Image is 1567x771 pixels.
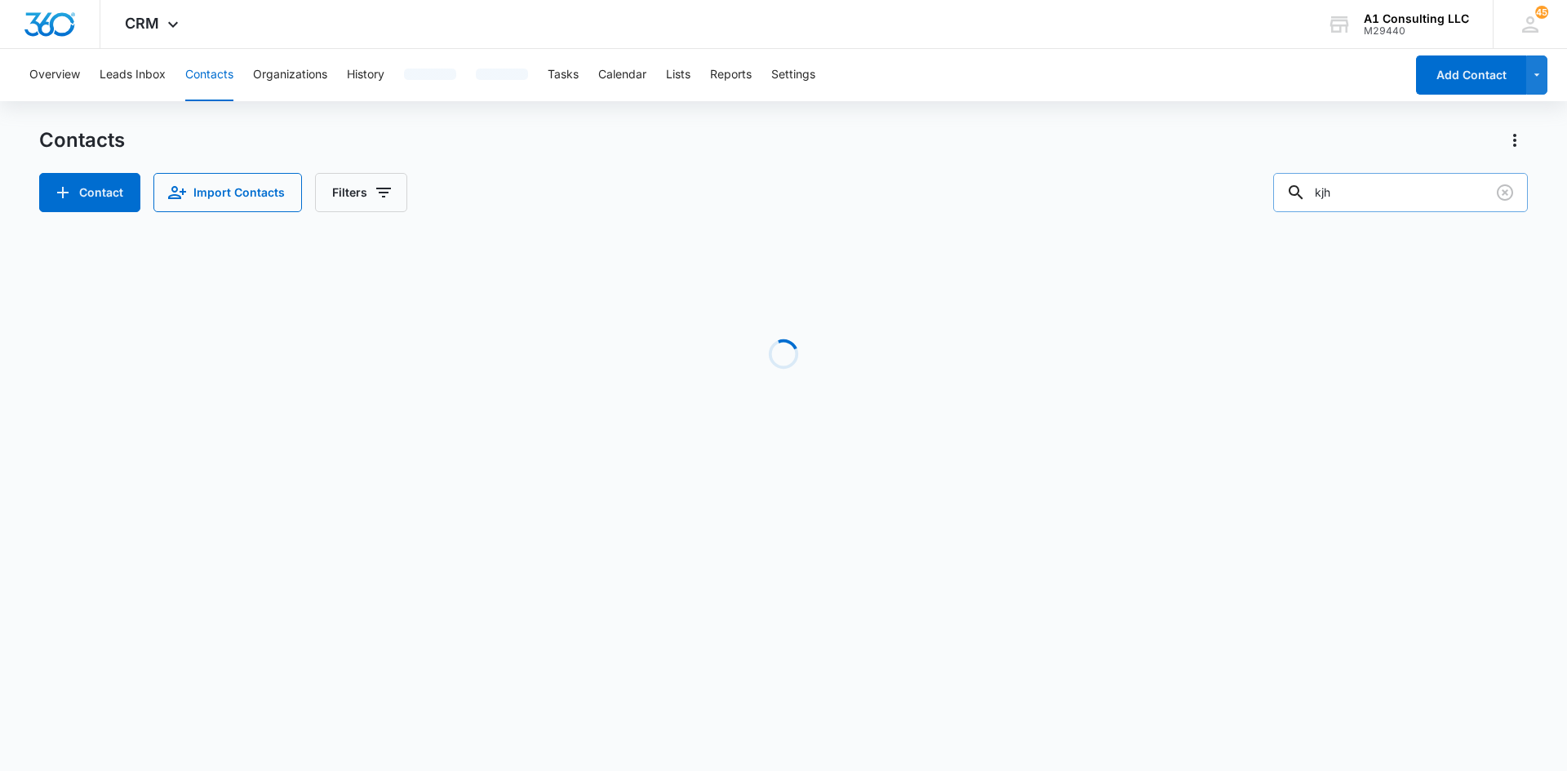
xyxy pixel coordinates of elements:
[1416,55,1526,95] button: Add Contact
[598,49,646,101] button: Calendar
[710,49,752,101] button: Reports
[666,49,690,101] button: Lists
[39,128,125,153] h1: Contacts
[1502,127,1528,153] button: Actions
[1535,6,1548,19] div: notifications count
[1492,179,1518,206] button: Clear
[1535,6,1548,19] span: 45
[29,49,80,101] button: Overview
[125,15,159,32] span: CRM
[100,49,166,101] button: Leads Inbox
[153,173,302,212] button: Import Contacts
[315,173,407,212] button: Filters
[771,49,815,101] button: Settings
[548,49,579,101] button: Tasks
[347,49,384,101] button: History
[1364,25,1469,37] div: account id
[1364,12,1469,25] div: account name
[39,173,140,212] button: Add Contact
[185,49,233,101] button: Contacts
[1273,173,1528,212] input: Search Contacts
[253,49,327,101] button: Organizations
